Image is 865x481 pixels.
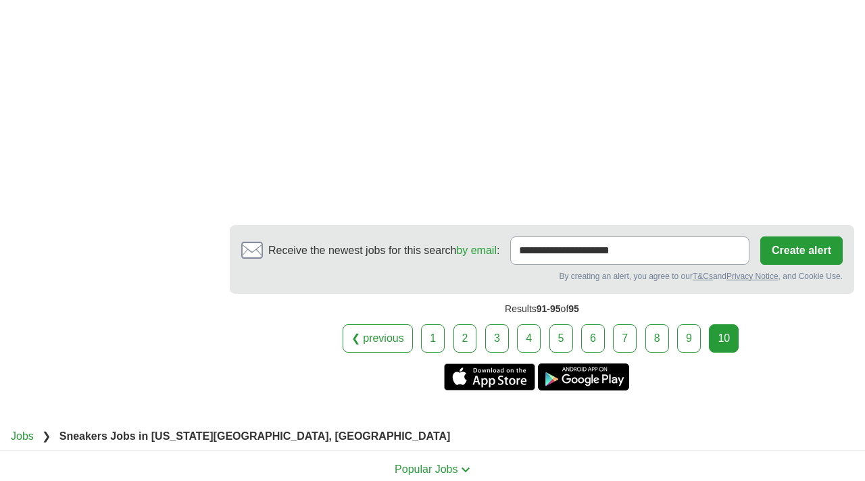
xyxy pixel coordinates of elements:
a: 4 [517,324,541,353]
a: Jobs [11,430,34,442]
a: 2 [453,324,477,353]
a: 3 [485,324,509,353]
a: 1 [421,324,445,353]
div: 10 [709,324,739,353]
a: Privacy Notice [726,272,778,281]
a: 9 [677,324,701,353]
a: ❮ previous [343,324,413,353]
a: 7 [613,324,637,353]
a: Get the Android app [538,363,629,390]
button: Create alert [760,236,843,265]
span: 91-95 [537,303,561,314]
div: Results of [230,294,854,324]
img: toggle icon [461,467,470,473]
strong: Sneakers Jobs in [US_STATE][GEOGRAPHIC_DATA], [GEOGRAPHIC_DATA] [59,430,451,442]
a: 5 [549,324,573,353]
span: Receive the newest jobs for this search : [268,243,499,259]
a: by email [456,245,497,256]
a: Get the iPhone app [444,363,535,390]
span: ❯ [42,430,51,442]
span: Popular Jobs [395,463,458,475]
div: By creating an alert, you agree to our and , and Cookie Use. [241,270,843,282]
a: T&Cs [693,272,713,281]
a: 6 [581,324,605,353]
a: 8 [645,324,669,353]
span: 95 [568,303,579,314]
